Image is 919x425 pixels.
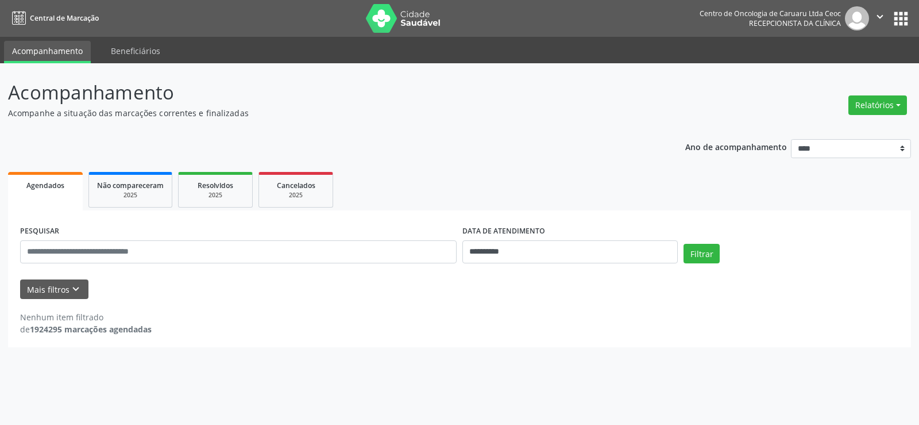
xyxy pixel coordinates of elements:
[30,324,152,335] strong: 1924295 marcações agendadas
[103,41,168,61] a: Beneficiários
[8,9,99,28] a: Central de Marcação
[97,191,164,200] div: 2025
[30,13,99,23] span: Central de Marcação
[20,311,152,323] div: Nenhum item filtrado
[277,181,315,190] span: Cancelados
[198,181,233,190] span: Resolvidos
[874,10,886,23] i: 
[462,223,545,240] label: DATA DE ATENDIMENTO
[26,181,64,190] span: Agendados
[4,41,91,63] a: Acompanhamento
[97,181,164,190] span: Não compareceram
[869,6,891,30] button: 
[848,95,907,115] button: Relatórios
[20,279,88,300] button: Mais filtroskeyboard_arrow_down
[8,107,640,119] p: Acompanhe a situação das marcações correntes e finalizadas
[700,9,841,18] div: Centro de Oncologia de Caruaru Ltda Ceoc
[684,244,720,263] button: Filtrar
[20,323,152,335] div: de
[187,191,244,200] div: 2025
[20,223,59,240] label: PESQUISAR
[69,283,82,296] i: keyboard_arrow_down
[845,6,869,30] img: img
[685,139,787,154] p: Ano de acompanhamento
[749,18,841,28] span: Recepcionista da clínica
[267,191,325,200] div: 2025
[891,9,911,29] button: apps
[8,78,640,107] p: Acompanhamento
